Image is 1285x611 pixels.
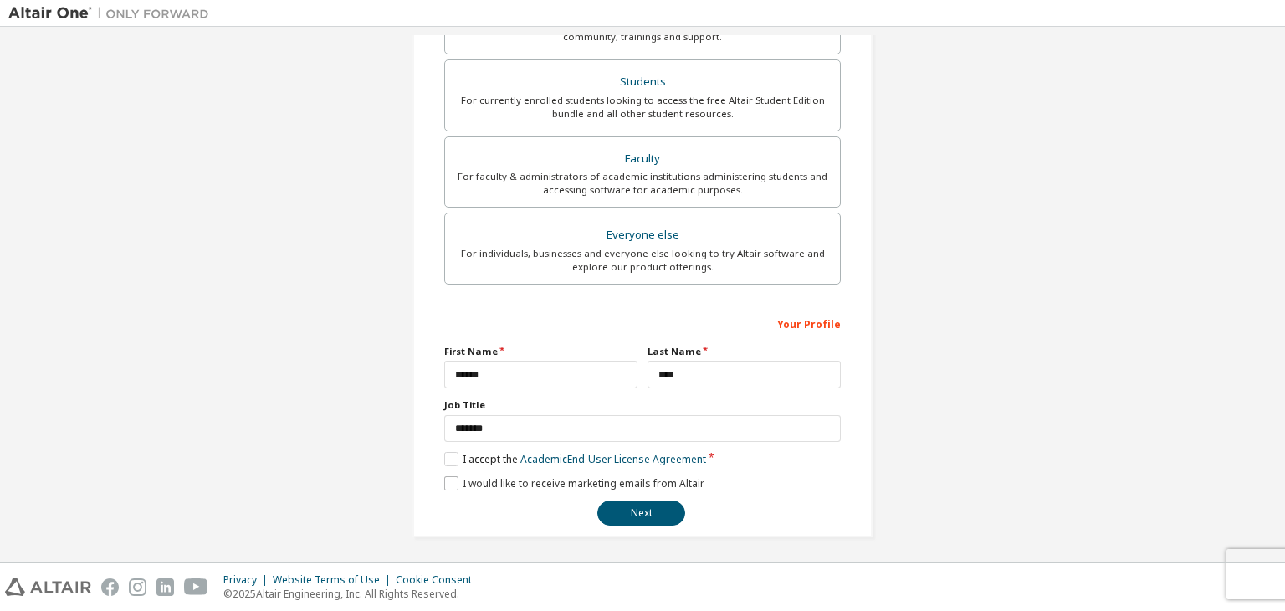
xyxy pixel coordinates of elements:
div: Privacy [223,573,273,587]
label: I accept the [444,452,706,466]
div: For faculty & administrators of academic institutions administering students and accessing softwa... [455,170,830,197]
img: altair_logo.svg [5,578,91,596]
div: Faculty [455,147,830,171]
a: Academic End-User License Agreement [520,452,706,466]
p: © 2025 Altair Engineering, Inc. All Rights Reserved. [223,587,482,601]
label: Job Title [444,398,841,412]
div: Your Profile [444,310,841,336]
img: youtube.svg [184,578,208,596]
div: Everyone else [455,223,830,247]
img: facebook.svg [101,578,119,596]
div: Website Terms of Use [273,573,396,587]
img: instagram.svg [129,578,146,596]
label: First Name [444,345,637,358]
img: Altair One [8,5,218,22]
div: For individuals, businesses and everyone else looking to try Altair software and explore our prod... [455,247,830,274]
div: Cookie Consent [396,573,482,587]
div: Students [455,70,830,94]
img: linkedin.svg [156,578,174,596]
button: Next [597,501,685,526]
div: For currently enrolled students looking to access the free Altair Student Edition bundle and all ... [455,94,830,121]
label: Last Name [648,345,841,358]
label: I would like to receive marketing emails from Altair [444,476,704,490]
